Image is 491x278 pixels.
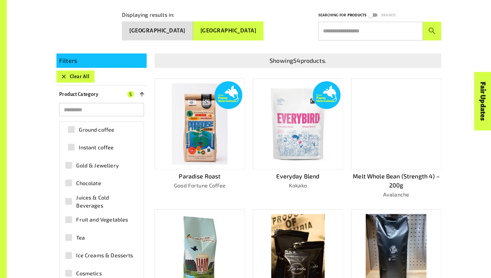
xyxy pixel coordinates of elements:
[76,179,101,187] span: Chocolate
[253,79,343,198] a: Everyday BlendKokako
[76,161,119,169] span: Gold & Jewellery
[193,21,264,40] button: [GEOGRAPHIC_DATA]
[122,11,174,19] p: Displaying results in:
[59,90,98,98] p: Product Category
[157,56,439,65] p: Showing 54 products.
[76,193,135,210] span: Juices & Cold Beverages
[381,12,396,18] p: Brands
[351,172,441,190] p: Melt Whole Bean (Strength 4) – 200g
[56,71,95,83] button: Clear All
[59,56,144,65] p: Filters
[122,21,193,40] button: [GEOGRAPHIC_DATA]
[76,269,102,277] span: Cosmetics
[79,143,114,151] span: Instant coffee
[155,79,245,198] a: Paradise RoastGood Fortune Coffee
[155,181,245,189] p: Good Fortune Coffee
[253,181,343,189] p: Kokako
[76,216,128,224] span: Fruit and Vegetables
[76,234,85,242] span: Tea
[127,91,134,98] span: 5
[351,79,441,198] a: Melt Whole Bean (Strength 4) – 200gAvalanche
[76,251,133,259] span: Ice Creams & Desserts
[155,172,245,181] p: Paradise Roast
[56,88,147,100] button: Product Category
[253,172,343,181] p: Everyday Blend
[347,12,366,18] p: Products
[351,190,441,198] p: Avalanche
[79,126,114,134] span: Ground coffee
[318,12,346,18] p: Searching for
